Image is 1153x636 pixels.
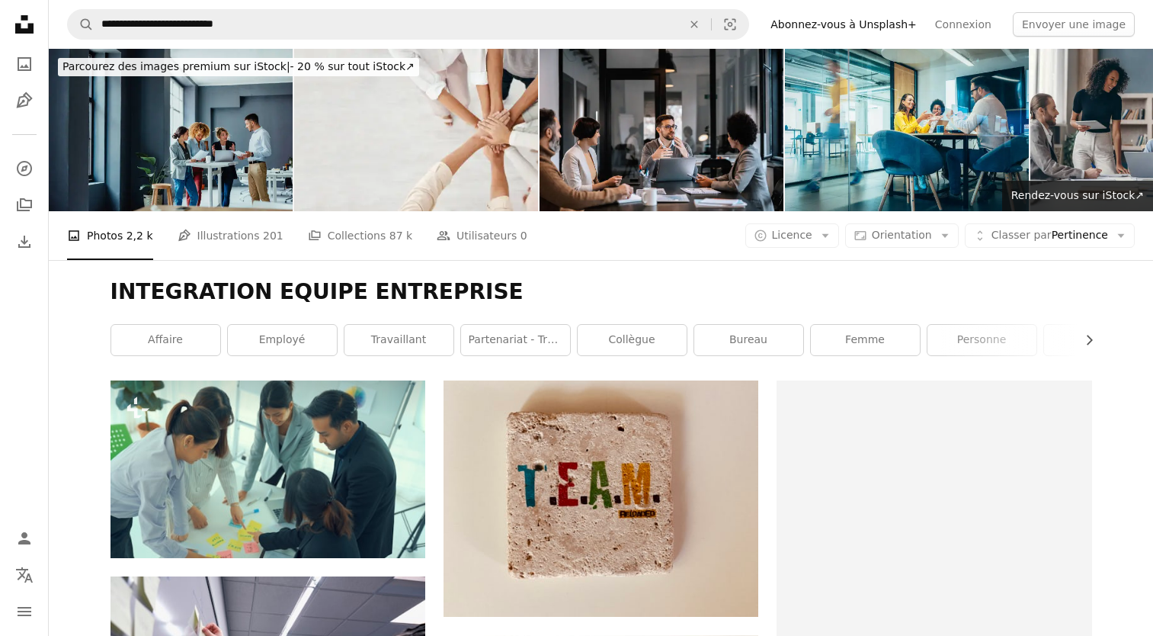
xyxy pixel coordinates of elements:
img: Mains, soutien et solidarité en équipe avec la communauté en milieu de travail, partenariat profe... [294,49,538,211]
h1: INTEGRATION EQUIPE ENTREPRISE [110,278,1092,306]
span: 87 k [389,227,412,244]
a: employé [228,325,337,355]
a: Abonnez-vous à Unsplash+ [761,12,926,37]
span: Licence [772,229,812,241]
span: Pertinence [991,228,1108,243]
button: faire défiler la liste vers la droite [1075,325,1092,355]
a: bureau [694,325,803,355]
form: Rechercher des visuels sur tout le site [67,9,749,40]
a: personne [927,325,1036,355]
a: Explorer [9,153,40,184]
img: Lieu de travail [785,49,1029,211]
span: Orientation [872,229,932,241]
a: Parcourez des images premium sur iStock|- 20 % sur tout iStock↗ [49,49,428,85]
button: Menu [9,596,40,627]
a: travaillant [344,325,453,355]
button: Rechercher sur Unsplash [68,10,94,39]
button: Orientation [845,223,959,248]
span: Classer par [991,229,1052,241]
img: Les gens d’affaires discutent avec compétence du projet de travail sur la table de réunion. Conce... [110,381,425,557]
a: Illustrations [9,85,40,116]
span: Rendez-vous sur iStock ↗ [1011,189,1144,201]
button: Effacer [677,10,711,39]
a: affaire [111,325,220,355]
a: Panneau d’interdiction de fumer blanc et bleu [444,492,758,506]
a: Collections 87 k [308,211,412,260]
span: Parcourez des images premium sur iStock | [62,60,290,72]
img: Panneau d’interdiction de fumer blanc et bleu [444,381,758,617]
a: Utilisateurs 0 [437,211,527,260]
a: table [1044,325,1153,355]
img: Un mentor dévoué explique aux mentorés l’importance du projet tout en siégeant à la salle de conf... [540,49,783,211]
span: - 20 % sur tout iStock ↗ [62,60,415,72]
a: Les gens d’affaires discutent avec compétence du projet de travail sur la table de réunion. Conce... [110,462,425,476]
a: femme [811,325,920,355]
a: collègue [578,325,687,355]
button: Recherche de visuels [712,10,748,39]
button: Langue [9,560,40,590]
button: Envoyer une image [1013,12,1135,37]
a: Illustrations 201 [178,211,283,260]
button: Licence [745,223,839,248]
span: 201 [263,227,283,244]
a: Rendez-vous sur iStock↗ [1002,181,1153,211]
a: Photos [9,49,40,79]
a: Collections [9,190,40,220]
span: 0 [520,227,527,244]
a: Historique de téléchargement [9,226,40,257]
button: Classer parPertinence [965,223,1135,248]
a: Partenariat - Travail d’équipe [461,325,570,355]
a: Connexion [926,12,1001,37]
a: Connexion / S’inscrire [9,523,40,554]
img: Groupe d’hommes d’affaires heureux travaillant ensemble dans leur entreprise [49,49,293,211]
